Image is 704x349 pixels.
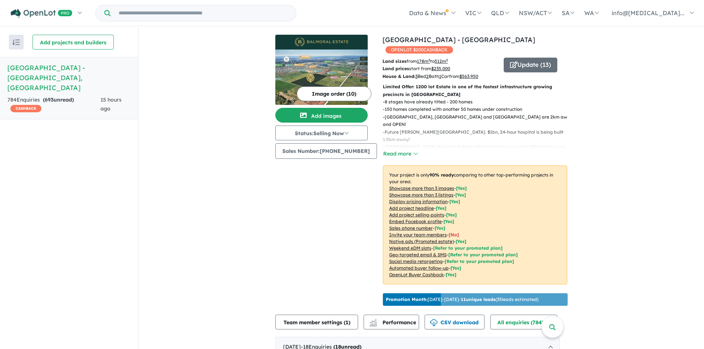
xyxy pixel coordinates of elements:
[429,172,454,178] b: 90 % ready
[383,113,573,129] p: - [GEOGRAPHIC_DATA], [GEOGRAPHIC_DATA] and [GEOGRAPHIC_DATA] are 2km away and OPEN!
[382,58,407,64] b: Land sizes
[43,96,74,103] strong: ( unread)
[275,35,368,105] a: Balmoral Estate - Strathtulloh LogoBalmoral Estate - Strathtulloh
[370,319,377,323] img: line-chart.svg
[430,58,448,64] span: to
[382,73,498,80] p: Bed Bath Car from
[383,83,567,98] p: Limited Offer: 1200 lot Estate in one of the fastest infrastructure growing precincts in [GEOGRAP...
[389,185,454,191] u: Showcase more than 3 images
[456,239,466,244] span: [Yes]
[490,315,557,329] button: All enquiries (784)
[389,259,443,264] u: Social media retargeting
[383,106,573,113] p: - 150 homes completed with another 50 homes under construction
[7,96,101,113] div: 784 Enquir ies
[383,98,573,106] p: - 8 stages have already titled - 200 homes
[45,96,54,103] span: 693
[433,245,503,251] span: [Refer to your promoted plan]
[389,232,447,237] u: Invite your team members
[461,297,496,302] b: 11 unique leads
[449,232,459,237] span: [ No ]
[389,192,453,198] u: Showcase more than 3 listings
[389,245,431,251] u: Weekend eDM slots
[389,272,444,277] u: OpenLot Buyer Cashback
[386,297,428,302] b: Promotion Month:
[459,73,478,79] u: $ 563,950
[13,40,20,45] img: sort.svg
[386,296,538,303] p: [DATE] - [DATE] - ( 35 leads estimated)
[443,219,454,224] span: [ Yes ]
[450,265,461,271] span: [Yes]
[33,35,114,49] button: Add projects and builders
[112,5,295,21] input: Try estate name, suburb, builder or developer
[275,143,377,159] button: Sales Number:[PHONE_NUMBER]
[11,9,72,18] img: Openlot PRO Logo White
[278,38,365,47] img: Balmoral Estate - Strathtulloh Logo
[275,49,368,105] img: Balmoral Estate - Strathtulloh
[445,259,514,264] span: [Refer to your promoted plan]
[389,212,444,218] u: Add project selling-points
[101,96,122,112] span: 15 hours ago
[428,58,430,62] sup: 2
[385,46,453,54] span: OPENLOT $ 200 CASHBACK
[612,9,684,17] span: info@[MEDICAL_DATA]...
[446,272,456,277] span: [Yes]
[436,205,446,211] span: [ Yes ]
[383,129,573,144] p: - Future [PERSON_NAME][GEOGRAPHIC_DATA]. $1bn, 24-hour hospital is being built 1.5km away!
[455,192,466,198] span: [ Yes ]
[446,212,457,218] span: [ Yes ]
[389,219,442,224] u: Embed Facebook profile
[383,165,567,284] p: Your project is only comparing to other top-performing projects in your area: - - - - - - - - - -...
[389,239,454,244] u: Native ads (Promoted estate)
[364,315,419,329] button: Performance
[383,150,418,158] button: Read more
[382,58,498,65] p: from
[426,73,429,79] u: 2
[430,319,438,326] img: download icon
[449,199,460,204] span: [ Yes ]
[439,73,441,79] u: 1
[10,105,41,112] span: CASHBACK
[389,265,449,271] u: Automated buyer follow-up
[504,58,557,72] button: Update (13)
[389,225,433,231] u: Sales phone number
[435,58,448,64] u: 512 m
[382,66,409,71] b: Land prices
[382,73,415,79] b: House & Land:
[382,65,498,72] p: start from
[389,199,448,204] u: Display pricing information
[346,319,348,326] span: 1
[7,63,131,93] h5: [GEOGRAPHIC_DATA] - [GEOGRAPHIC_DATA] , [GEOGRAPHIC_DATA]
[275,126,368,140] button: Status:Selling Now
[297,86,371,101] button: Image order (10)
[383,143,573,158] p: - [DEMOGRAPHIC_DATA] Regional College (High School) is open and 200 metres away from the estate! ...
[389,252,446,257] u: Geo-targeted email & SMS
[446,58,448,62] sup: 2
[370,322,377,326] img: bar-chart.svg
[417,58,430,64] u: 178 m
[382,35,535,44] a: [GEOGRAPHIC_DATA] - [GEOGRAPHIC_DATA]
[448,252,518,257] span: [Refer to your promoted plan]
[435,225,445,231] span: [ Yes ]
[431,66,450,71] u: $ 235,000
[275,108,368,123] button: Add images
[415,73,418,79] u: 3
[389,205,434,211] u: Add project headline
[425,315,484,329] button: CSV download
[275,315,358,329] button: Team member settings (1)
[371,319,416,326] span: Performance
[456,185,467,191] span: [ Yes ]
